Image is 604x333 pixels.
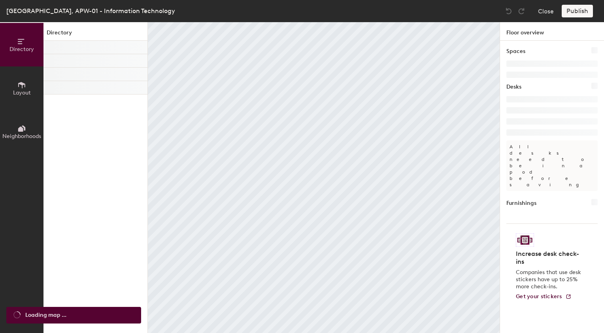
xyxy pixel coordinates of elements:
h1: Directory [43,28,147,41]
span: Get your stickers [516,293,562,300]
img: Redo [517,7,525,15]
canvas: Map [148,22,500,333]
img: Sticker logo [516,233,534,247]
h4: Increase desk check-ins [516,250,583,266]
span: Layout [13,89,31,96]
h1: Spaces [506,47,525,56]
span: Loading map ... [25,311,66,320]
img: Undo [505,7,513,15]
a: Get your stickers [516,293,572,300]
p: All desks need to be in a pod before saving [506,140,598,191]
div: [GEOGRAPHIC_DATA], APW-01 - Information Technology [6,6,175,16]
span: Neighborhoods [2,133,41,140]
span: Directory [9,46,34,53]
p: Companies that use desk stickers have up to 25% more check-ins. [516,269,583,290]
h1: Desks [506,83,521,91]
h1: Floor overview [500,22,604,41]
button: Close [538,5,554,17]
h1: Furnishings [506,199,536,208]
